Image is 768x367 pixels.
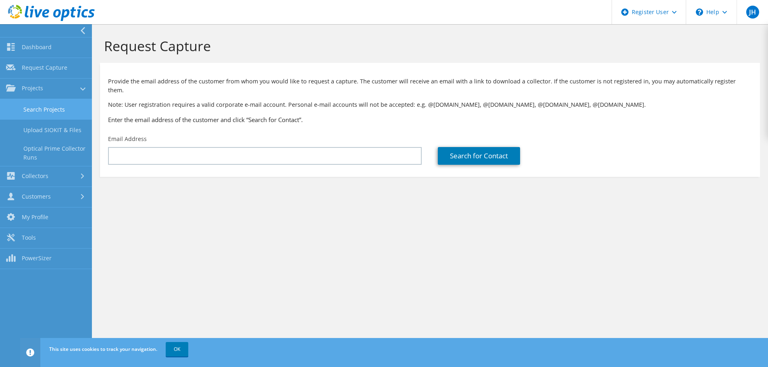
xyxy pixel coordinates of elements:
p: Provide the email address of the customer from whom you would like to request a capture. The cust... [108,77,752,95]
p: Note: User registration requires a valid corporate e-mail account. Personal e-mail accounts will ... [108,100,752,109]
span: JH [746,6,759,19]
a: OK [166,342,188,357]
h1: Request Capture [104,37,752,54]
svg: \n [696,8,703,16]
label: Email Address [108,135,147,143]
span: This site uses cookies to track your navigation. [49,346,157,352]
h3: Enter the email address of the customer and click “Search for Contact”. [108,115,752,124]
a: Search for Contact [438,147,520,165]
